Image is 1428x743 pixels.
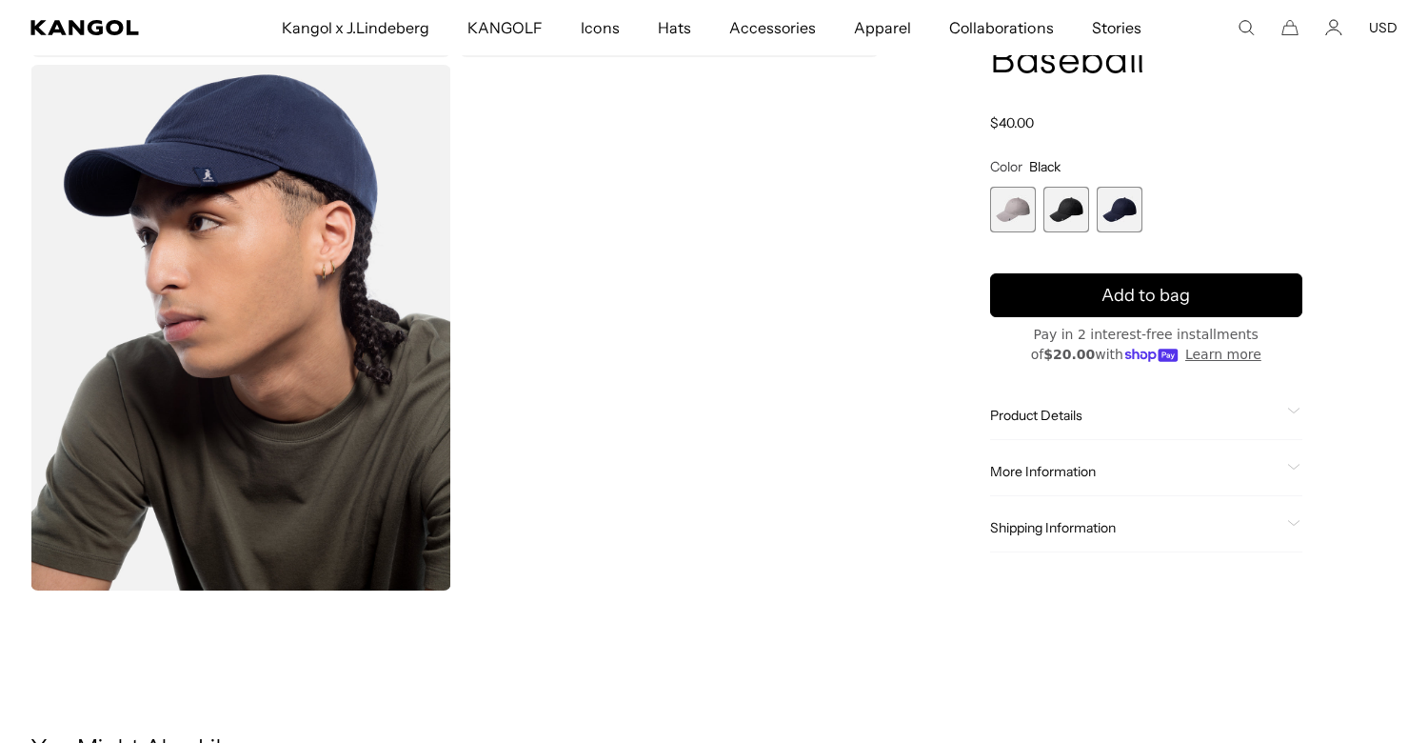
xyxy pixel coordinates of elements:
summary: Search here [1238,19,1255,36]
span: Product Details [990,407,1280,424]
label: Grey [990,187,1036,232]
label: Navy [1097,187,1142,232]
span: Add to bag [1101,283,1190,309]
a: Kangol [30,20,185,35]
button: USD [1369,19,1398,36]
div: 1 of 3 [990,187,1036,232]
a: Account [1325,19,1342,36]
div: 3 of 3 [1097,187,1142,232]
button: Cart [1281,19,1299,36]
button: Add to bag [990,273,1303,317]
img: navy [30,65,451,591]
div: 2 of 3 [1043,187,1089,232]
span: $40.00 [990,114,1034,131]
span: Black [1029,158,1061,175]
span: Shipping Information [990,519,1280,536]
span: More Information [990,463,1280,480]
label: Black [1043,187,1089,232]
span: Color [990,158,1022,175]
